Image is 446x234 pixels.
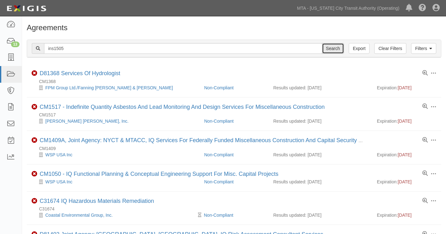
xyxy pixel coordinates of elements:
div: 13 [11,42,20,47]
div: WSP USA Inc [31,152,200,158]
div: Expiration: [377,179,437,185]
span: [DATE] [398,179,412,184]
span: [DATE] [398,152,412,157]
div: D81368 Services Of Hydrologist [40,70,120,77]
a: View results summary [422,70,428,76]
input: Search [322,43,344,54]
div: CM1517 - Indefinite Quantity Asbestos And Lead Monitoring And Design Services For Miscellaneous C... [40,104,325,111]
i: Help Center - Complianz [419,4,426,12]
a: Non-Compliant [204,213,233,218]
a: [PERSON_NAME] [PERSON_NAME], Inc. [45,119,129,124]
div: Coastal Environmental Group, Inc. [31,212,200,218]
a: Non-Compliant [204,179,234,184]
i: Pending Review [198,213,201,217]
div: CM1409A, Joint Agency: NYCT & MTACC, IQ Services For Federally Funded Miscellaneous Construction ... [40,137,364,144]
div: CM1517 [31,112,441,118]
a: View results summary [422,171,428,176]
a: MTA - [US_STATE] City Transit Authority (Operating) [294,2,403,14]
div: WSP USA Inc [31,179,200,185]
a: Export [349,43,370,54]
a: Filters [411,43,436,54]
a: Coastal Environmental Group, Inc. [45,213,113,218]
div: Results updated: [DATE] [273,212,367,218]
div: Results updated: [DATE] [273,152,367,158]
a: CM1409A, Joint Agency: NYCT & MTACC, IQ Services For Federally Funded Miscellaneous Construction ... [40,137,381,143]
a: C31674 IQ Hazardous Materials Remediation [40,198,154,204]
div: Expiration: [377,118,437,124]
div: FPM Group Ltd./Fanning Phillips & Molnar [31,85,200,91]
a: WSP USA Inc [45,179,72,184]
div: C31674 [31,206,441,212]
i: Non-Compliant [31,70,37,76]
a: WSP USA Inc [45,152,72,157]
h1: Agreements [27,24,441,32]
div: C31674 IQ Hazardous Materials Remediation [40,198,154,205]
span: [DATE] [398,213,412,218]
i: Non-Compliant [31,104,37,110]
a: Clear Filters [374,43,406,54]
a: View results summary [422,137,428,143]
i: Non-Compliant [31,171,37,177]
a: Non-Compliant [204,119,234,124]
div: Results updated: [DATE] [273,179,367,185]
div: Expiration: [377,212,437,218]
a: FPM Group Ltd./Fanning [PERSON_NAME] & [PERSON_NAME] [45,85,173,90]
a: View results summary [422,198,428,204]
div: Results updated: [DATE] [273,85,367,91]
div: Expiration: [377,85,437,91]
a: CM1050 - IQ Functional Planning & Conceptual Engineering Support For Misc. Capital Projects [40,171,278,177]
a: CM1517 - Indefinite Quantity Asbestos And Lead Monitoring And Design Services For Miscellaneous C... [40,104,325,110]
span: [DATE] [398,119,412,124]
input: Search [44,43,322,54]
div: CM1368 [31,78,441,85]
div: CM1050 - IQ Functional Planning & Conceptual Engineering Support For Misc. Capital Projects [40,171,278,178]
div: Results updated: [DATE] [273,118,367,124]
i: Non-Compliant [31,198,37,204]
div: Parsons Brinckerhoff, Inc. [31,118,200,124]
i: Non-Compliant [31,137,37,143]
img: logo-5460c22ac91f19d4615b14bd174203de0afe785f0fc80cf4dbbc73dc1793850b.png [5,3,48,14]
a: D81368 Services Of Hydrologist [40,70,120,76]
div: Expiration: [377,152,437,158]
div: CM1409 [31,145,441,152]
span: [DATE] [398,85,412,90]
a: Non-Compliant [204,152,234,157]
a: View results summary [422,104,428,109]
a: Non-Compliant [204,85,234,90]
